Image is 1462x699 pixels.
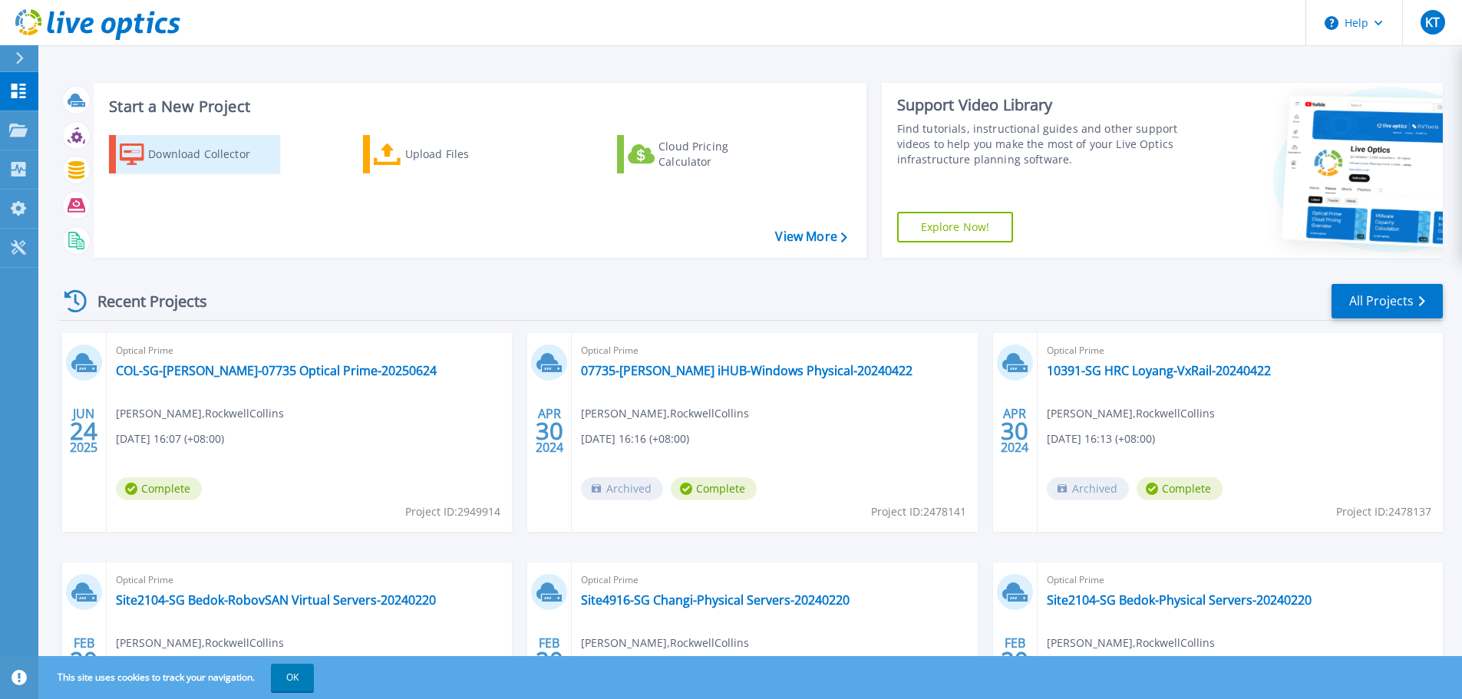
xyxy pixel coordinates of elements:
[581,592,850,608] a: Site4916-SG Changi-Physical Servers-20240220
[59,282,228,320] div: Recent Projects
[1137,477,1223,500] span: Complete
[536,654,563,667] span: 20
[69,632,98,688] div: FEB 2024
[116,405,284,422] span: [PERSON_NAME] , RockwellCollins
[581,572,968,589] span: Optical Prime
[1001,424,1028,437] span: 30
[897,121,1183,167] div: Find tutorials, instructional guides and other support videos to help you make the most of your L...
[42,664,314,691] span: This site uses cookies to track your navigation.
[69,403,98,459] div: JUN 2025
[116,430,224,447] span: [DATE] 16:07 (+08:00)
[70,424,97,437] span: 24
[617,135,788,173] a: Cloud Pricing Calculator
[1047,635,1215,651] span: [PERSON_NAME] , RockwellCollins
[1047,342,1434,359] span: Optical Prime
[581,405,749,422] span: [PERSON_NAME] , RockwellCollins
[1332,284,1443,318] a: All Projects
[1047,477,1129,500] span: Archived
[1001,654,1028,667] span: 20
[535,403,564,459] div: APR 2024
[1000,403,1029,459] div: APR 2024
[897,212,1014,242] a: Explore Now!
[1000,632,1029,688] div: FEB 2024
[581,477,663,500] span: Archived
[148,139,271,170] div: Download Collector
[405,503,500,520] span: Project ID: 2949914
[775,229,847,244] a: View More
[535,632,564,688] div: FEB 2024
[109,98,847,115] h3: Start a New Project
[109,135,280,173] a: Download Collector
[581,635,749,651] span: [PERSON_NAME] , RockwellCollins
[897,95,1183,115] div: Support Video Library
[581,363,913,378] a: 07735-[PERSON_NAME] iHUB-Windows Physical-20240422
[1047,405,1215,422] span: [PERSON_NAME] , RockwellCollins
[581,430,689,447] span: [DATE] 16:16 (+08:00)
[70,654,97,667] span: 20
[116,635,284,651] span: [PERSON_NAME] , RockwellCollins
[871,503,966,520] span: Project ID: 2478141
[116,592,436,608] a: Site2104-SG Bedok-RobovSAN Virtual Servers-20240220
[658,139,781,170] div: Cloud Pricing Calculator
[1047,363,1271,378] a: 10391-SG HRC Loyang-VxRail-20240422
[116,477,202,500] span: Complete
[1047,430,1155,447] span: [DATE] 16:13 (+08:00)
[581,342,968,359] span: Optical Prime
[116,342,503,359] span: Optical Prime
[1047,572,1434,589] span: Optical Prime
[1425,16,1440,28] span: KT
[1336,503,1431,520] span: Project ID: 2478137
[116,572,503,589] span: Optical Prime
[116,363,437,378] a: COL-SG-[PERSON_NAME]-07735 Optical Prime-20250624
[363,135,534,173] a: Upload Files
[536,424,563,437] span: 30
[1047,592,1312,608] a: Site2104-SG Bedok-Physical Servers-20240220
[671,477,757,500] span: Complete
[271,664,314,691] button: OK
[405,139,528,170] div: Upload Files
